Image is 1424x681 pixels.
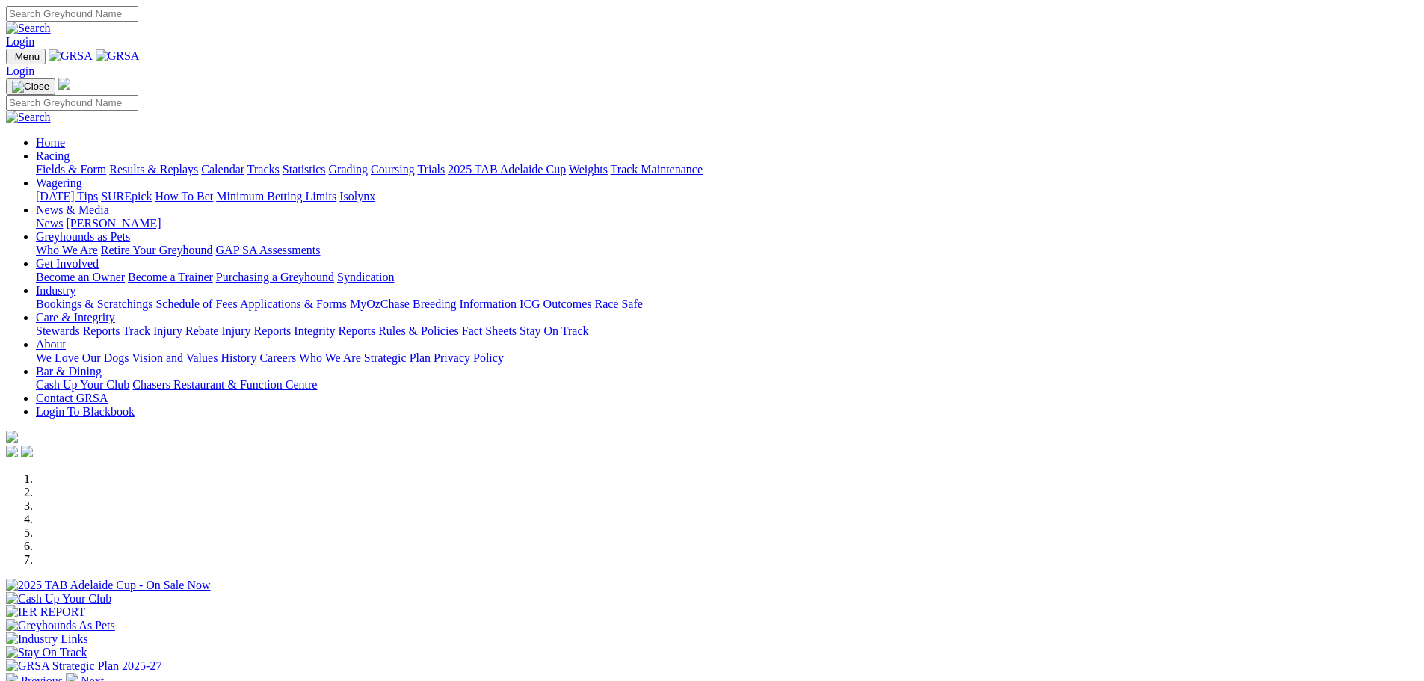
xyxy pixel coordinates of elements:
a: [PERSON_NAME] [66,217,161,229]
div: Get Involved [36,271,1418,284]
a: Trials [417,163,445,176]
a: News [36,217,63,229]
img: Greyhounds As Pets [6,619,115,632]
a: How To Bet [155,190,214,203]
img: IER REPORT [6,605,85,619]
img: Cash Up Your Club [6,592,111,605]
img: Industry Links [6,632,88,646]
a: Racing [36,150,70,162]
a: Get Involved [36,257,99,270]
a: ICG Outcomes [520,298,591,310]
div: News & Media [36,217,1418,230]
a: Become an Owner [36,271,125,283]
div: Industry [36,298,1418,311]
a: Injury Reports [221,324,291,337]
img: Search [6,22,51,35]
a: Home [36,136,65,149]
a: Weights [569,163,608,176]
a: Chasers Restaurant & Function Centre [132,378,317,391]
a: Fact Sheets [462,324,517,337]
img: Stay On Track [6,646,87,659]
a: Statistics [283,163,326,176]
a: Greyhounds as Pets [36,230,130,243]
a: Industry [36,284,75,297]
a: News & Media [36,203,109,216]
a: Rules & Policies [378,324,459,337]
img: logo-grsa-white.png [58,78,70,90]
a: Syndication [337,271,394,283]
a: Privacy Policy [434,351,504,364]
a: 2025 TAB Adelaide Cup [448,163,566,176]
a: Who We Are [36,244,98,256]
img: Close [12,81,49,93]
button: Toggle navigation [6,78,55,95]
img: GRSA [49,49,93,63]
img: Search [6,111,51,124]
a: SUREpick [101,190,152,203]
a: Track Maintenance [611,163,703,176]
a: Tracks [247,163,280,176]
a: Track Injury Rebate [123,324,218,337]
a: GAP SA Assessments [216,244,321,256]
button: Toggle navigation [6,49,46,64]
a: Purchasing a Greyhound [216,271,334,283]
a: We Love Our Dogs [36,351,129,364]
a: Strategic Plan [364,351,431,364]
a: Breeding Information [413,298,517,310]
img: GRSA Strategic Plan 2025-27 [6,659,161,673]
div: About [36,351,1418,365]
a: Applications & Forms [240,298,347,310]
div: Racing [36,163,1418,176]
a: [DATE] Tips [36,190,98,203]
a: Become a Trainer [128,271,213,283]
a: Retire Your Greyhound [101,244,213,256]
a: Coursing [371,163,415,176]
a: History [221,351,256,364]
img: GRSA [96,49,140,63]
a: Minimum Betting Limits [216,190,336,203]
a: Race Safe [594,298,642,310]
a: About [36,338,66,351]
a: Vision and Values [132,351,218,364]
a: Schedule of Fees [155,298,237,310]
div: Greyhounds as Pets [36,244,1418,257]
a: Contact GRSA [36,392,108,404]
a: Stay On Track [520,324,588,337]
a: Integrity Reports [294,324,375,337]
a: MyOzChase [350,298,410,310]
a: Bar & Dining [36,365,102,378]
img: facebook.svg [6,446,18,457]
a: Cash Up Your Club [36,378,129,391]
div: Bar & Dining [36,378,1418,392]
a: Who We Are [299,351,361,364]
a: Careers [259,351,296,364]
img: twitter.svg [21,446,33,457]
a: Calendar [201,163,244,176]
a: Login [6,35,34,48]
a: Stewards Reports [36,324,120,337]
input: Search [6,6,138,22]
a: Care & Integrity [36,311,115,324]
a: Grading [329,163,368,176]
a: Fields & Form [36,163,106,176]
a: Login [6,64,34,77]
a: Results & Replays [109,163,198,176]
a: Isolynx [339,190,375,203]
img: logo-grsa-white.png [6,431,18,443]
div: Care & Integrity [36,324,1418,338]
div: Wagering [36,190,1418,203]
a: Bookings & Scratchings [36,298,152,310]
a: Wagering [36,176,82,189]
span: Menu [15,51,40,62]
input: Search [6,95,138,111]
img: 2025 TAB Adelaide Cup - On Sale Now [6,579,211,592]
a: Login To Blackbook [36,405,135,418]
